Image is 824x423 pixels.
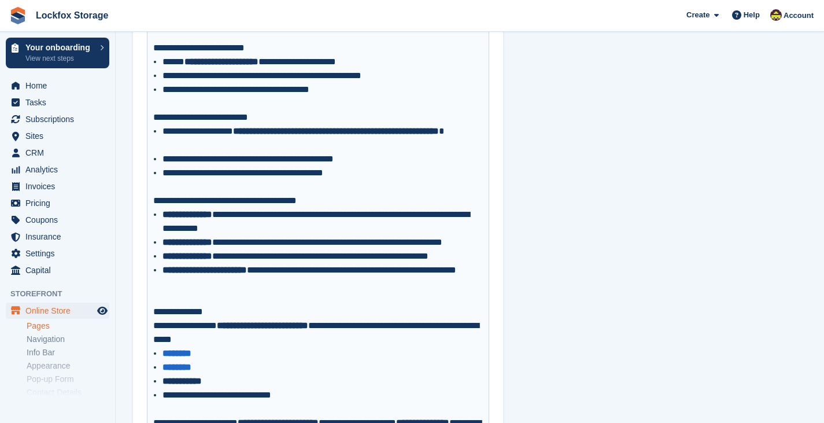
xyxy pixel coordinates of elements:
a: menu [6,303,109,319]
a: Pop-up Form [27,374,109,385]
span: Analytics [25,161,95,178]
span: Insurance [25,229,95,245]
span: Tasks [25,94,95,111]
span: Online Store [25,303,95,319]
p: Your onboarding [25,43,94,52]
span: Coupons [25,212,95,228]
span: Storefront [10,288,115,300]
p: View next steps [25,53,94,64]
a: menu [6,161,109,178]
a: menu [6,128,109,144]
img: Dan Shepherd [770,9,782,21]
a: Navigation [27,334,109,345]
a: menu [6,229,109,245]
span: Account [784,10,814,21]
a: menu [6,111,109,127]
a: Appearance [27,361,109,371]
a: menu [6,195,109,211]
a: menu [6,262,109,278]
span: Sites [25,128,95,144]
img: stora-icon-8386f47178a22dfd0bd8f6a31ec36ba5ce8667c1dd55bd0f319d3a0aa187defe.svg [9,7,27,24]
a: menu [6,145,109,161]
span: Home [25,78,95,94]
a: Your onboarding View next steps [6,38,109,68]
span: Help [744,9,760,21]
span: Settings [25,245,95,262]
a: menu [6,94,109,111]
a: menu [6,78,109,94]
a: menu [6,245,109,262]
a: Contact Details [27,387,109,398]
span: CRM [25,145,95,161]
span: Create [686,9,710,21]
a: menu [6,178,109,194]
a: Lockfox Storage [31,6,113,25]
span: Invoices [25,178,95,194]
a: Pages [27,321,109,332]
span: Pricing [25,195,95,211]
a: Info Bar [27,347,109,358]
span: Subscriptions [25,111,95,127]
a: menu [6,212,109,228]
span: Capital [25,262,95,278]
a: Preview store [95,304,109,318]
